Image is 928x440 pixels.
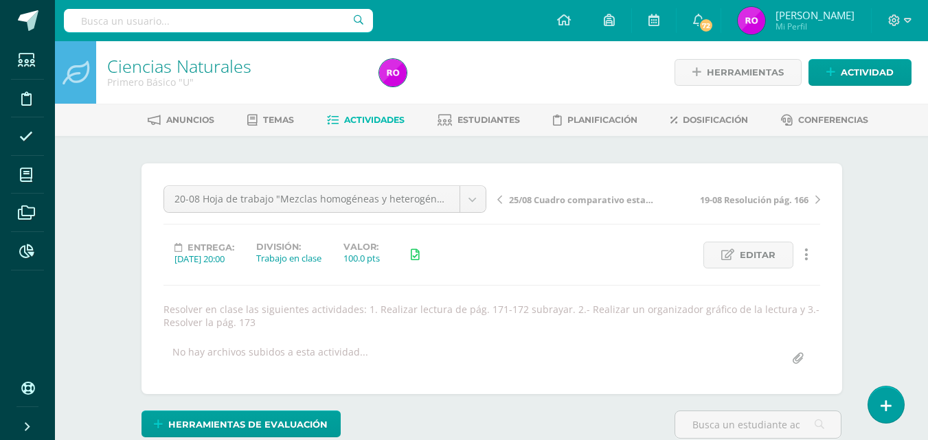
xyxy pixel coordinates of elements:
[168,412,328,437] span: Herramientas de evaluación
[776,21,855,32] span: Mi Perfil
[107,56,363,76] h1: Ciencias Naturales
[344,115,405,125] span: Actividades
[675,411,841,438] input: Busca un estudiante aquí...
[699,18,714,33] span: 72
[263,115,294,125] span: Temas
[457,115,520,125] span: Estudiantes
[438,109,520,131] a: Estudiantes
[148,109,214,131] a: Anuncios
[142,410,341,437] a: Herramientas de evaluación
[683,115,748,125] span: Dosificación
[174,253,234,265] div: [DATE] 20:00
[107,76,363,89] div: Primero Básico 'U'
[166,115,214,125] span: Anuncios
[107,54,251,78] a: Ciencias Naturales
[497,192,659,206] a: 25/08 Cuadro comparativo estados físicos de la materia
[841,60,894,85] span: Actividad
[343,242,380,252] label: Valor:
[174,186,449,212] span: 20-08 Hoja de trabajo "Mezclas homogéneas y heterogéneas"
[158,303,826,329] div: Resolver en clase las siguientes actividades: 1. Realizar lectura de pág. 171-172 subrayar. 2.- R...
[740,242,776,268] span: Editar
[659,192,820,206] a: 19-08 Resolución pág. 166
[567,115,637,125] span: Planificación
[707,60,784,85] span: Herramientas
[738,7,765,34] img: 66a715204c946aaac10ab2c26fd27ac0.png
[256,242,321,252] label: División:
[776,8,855,22] span: [PERSON_NAME]
[327,109,405,131] a: Actividades
[553,109,637,131] a: Planificación
[164,186,486,212] a: 20-08 Hoja de trabajo "Mezclas homogéneas y heterogéneas"
[700,194,808,206] span: 19-08 Resolución pág. 166
[781,109,868,131] a: Conferencias
[247,109,294,131] a: Temas
[808,59,912,86] a: Actividad
[172,345,368,372] div: No hay archivos subidos a esta actividad...
[188,242,234,253] span: Entrega:
[64,9,373,32] input: Busca un usuario...
[509,194,655,206] span: 25/08 Cuadro comparativo estados físicos de la materia
[379,59,407,86] img: 66a715204c946aaac10ab2c26fd27ac0.png
[256,252,321,264] div: Trabajo en clase
[798,115,868,125] span: Conferencias
[670,109,748,131] a: Dosificación
[343,252,380,264] div: 100.0 pts
[675,59,802,86] a: Herramientas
